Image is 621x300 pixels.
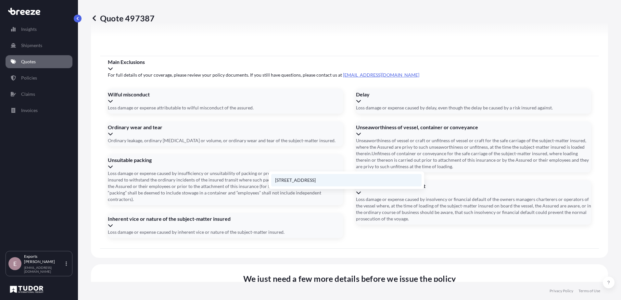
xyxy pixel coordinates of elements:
[6,55,72,68] a: Quotes
[271,174,422,186] li: [STREET_ADDRESS]
[243,273,456,284] span: We just need a few more details before we issue the policy
[13,260,17,267] span: E
[108,157,343,163] span: Unsuitable packing
[356,124,591,137] div: Unseaworthiness of vessel, container or conveyance
[6,104,72,117] a: Invoices
[108,216,343,229] div: Inherent vice or nature of the subject-matter insured
[108,59,591,72] div: Main Exclusions
[578,288,600,294] a: Terms of Use
[356,124,591,131] span: Unseaworthiness of vessel, container or conveyance
[356,183,591,196] div: Insolvency or financial default
[91,13,155,23] p: Quote 497387
[108,170,343,203] span: Loss damage or expense caused by insufficiency or unsuitability of packing or preparation of the ...
[8,284,45,294] img: organization-logo
[21,107,38,114] p: Invoices
[108,59,591,65] span: Main Exclusions
[356,137,591,170] span: Unseaworthiness of vessel or craft or unfitness of vessel or craft for the safe carriage of the s...
[356,183,591,189] span: Insolvency or financial default
[6,88,72,101] a: Claims
[356,196,591,222] span: Loss damage or expense caused by insolvency or financial default of the owners managers charterer...
[108,72,591,78] span: For full details of your coverage, please review your policy documents. If you still have questio...
[21,91,35,97] p: Claims
[24,266,64,273] p: [EMAIL_ADDRESS][DOMAIN_NAME]
[343,72,419,78] a: [EMAIL_ADDRESS][DOMAIN_NAME]
[356,91,591,104] div: Delay
[108,157,343,170] div: Unsuitable packing
[21,26,37,32] p: Insights
[108,91,343,104] div: Wilful misconduct
[21,58,36,65] p: Quotes
[108,229,285,235] span: Loss damage or expense caused by inherent vice or nature of the subject-matter insured.
[21,75,37,81] p: Policies
[108,91,343,98] span: Wilful misconduct
[356,91,591,98] span: Delay
[356,105,553,111] span: Loss damage or expense caused by delay, even though the delay be caused by a risk insured against.
[108,216,343,222] span: Inherent vice or nature of the subject-matter insured
[108,137,336,144] span: Ordinary leakage, ordinary [MEDICAL_DATA] or volume, or ordinary wear and tear of the subject-mat...
[108,105,254,111] span: Loss damage or expense attributable to wilful misconduct of the assured.
[6,71,72,84] a: Policies
[24,254,64,264] p: Exports [PERSON_NAME]
[108,124,343,137] div: Ordinary wear and tear
[550,288,573,294] a: Privacy Policy
[6,39,72,52] a: Shipments
[108,124,343,131] span: Ordinary wear and tear
[21,42,42,49] p: Shipments
[6,23,72,36] a: Insights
